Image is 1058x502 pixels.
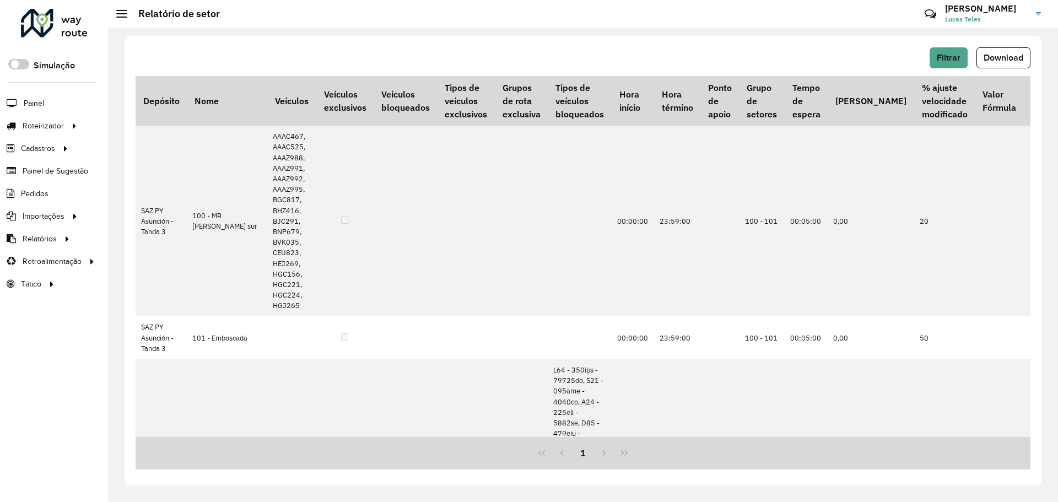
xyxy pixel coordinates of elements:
[739,76,785,126] th: Grupo de setores
[984,53,1023,62] span: Download
[914,126,975,316] td: 20
[316,76,374,126] th: Veículos exclusivos
[785,126,828,316] td: 00:05:00
[945,14,1028,24] span: Lucas Teles
[374,76,437,126] th: Veículos bloqueados
[612,126,654,316] td: 00:00:00
[919,2,942,26] a: Contato Rápido
[930,47,968,68] button: Filtrar
[23,233,57,245] span: Relatórios
[187,316,267,359] td: 101 - Emboscada
[785,76,828,126] th: Tempo de espera
[187,76,267,126] th: Nome
[573,442,593,463] button: 1
[654,316,700,359] td: 23:59:00
[937,53,960,62] span: Filtrar
[23,120,64,132] span: Roteirizador
[739,316,785,359] td: 100 - 101
[23,256,82,267] span: Retroalimentação
[24,98,44,109] span: Painel
[23,210,64,222] span: Importações
[612,76,654,126] th: Hora início
[23,165,88,177] span: Painel de Sugestão
[267,126,316,316] td: AAAC467, AAAC525, AAAZ988, AAAZ991, AAAZ992, AAAZ995, BGC817, BHZ416, BJC291, BNP679, BVK035, CEU...
[136,76,187,126] th: Depósito
[267,76,316,126] th: Veículos
[975,76,1023,126] th: Valor Fórmula
[828,126,914,316] td: 0,00
[976,47,1030,68] button: Download
[945,3,1028,14] h3: [PERSON_NAME]
[21,278,41,290] span: Tático
[136,126,187,316] td: SAZ PY Asunción - Tanda 3
[828,316,914,359] td: 0,00
[21,188,48,199] span: Pedidos
[34,59,75,72] label: Simulação
[21,143,55,154] span: Cadastros
[438,76,495,126] th: Tipos de veículos exclusivos
[495,76,548,126] th: Grupos de rota exclusiva
[612,316,654,359] td: 00:00:00
[914,76,975,126] th: % ajuste velocidade modificado
[136,316,187,359] td: SAZ PY Asunción - Tanda 3
[548,76,611,126] th: Tipos de veículos bloqueados
[127,8,220,20] h2: Relatório de setor
[187,126,267,316] td: 100 - MR [PERSON_NAME] sur
[654,126,700,316] td: 23:59:00
[700,76,739,126] th: Ponto de apoio
[739,126,785,316] td: 100 - 101
[914,316,975,359] td: 50
[828,76,914,126] th: [PERSON_NAME]
[785,316,828,359] td: 00:05:00
[654,76,700,126] th: Hora término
